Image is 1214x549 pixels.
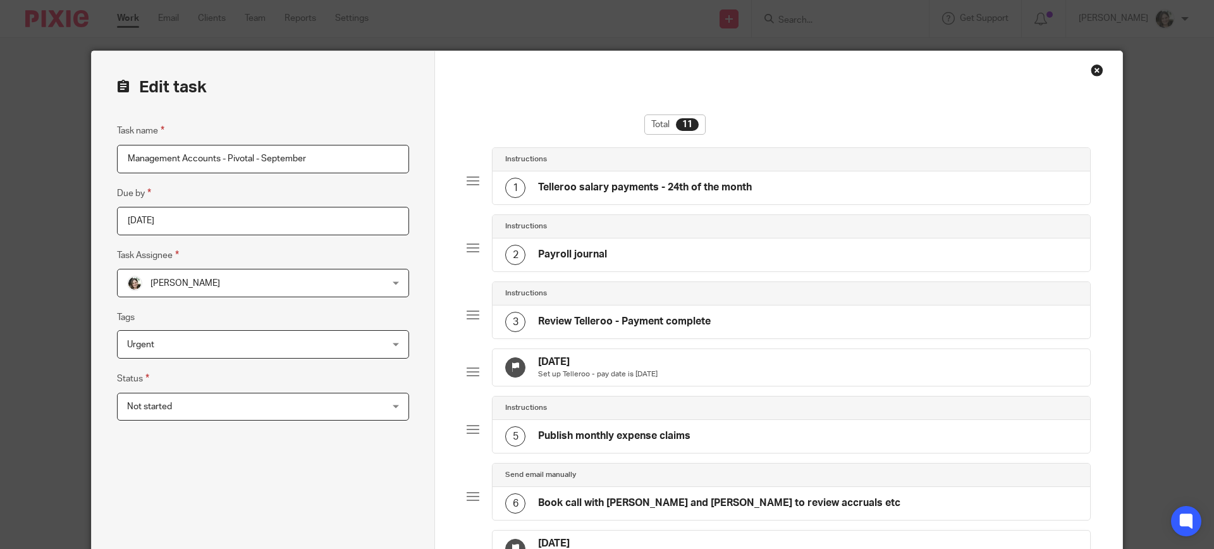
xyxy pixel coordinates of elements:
label: Task name [117,123,164,138]
div: 6 [505,493,525,514]
span: Not started [127,402,172,411]
h4: Payroll journal [538,248,607,261]
div: 1 [505,178,525,198]
h4: Instructions [505,288,547,299]
div: 11 [676,118,699,131]
h4: Book call with [PERSON_NAME] and [PERSON_NAME] to review accruals etc [538,497,900,510]
div: Total [644,114,706,135]
span: [PERSON_NAME] [150,279,220,288]
input: Pick a date [117,207,409,235]
div: Close this dialog window [1091,64,1103,77]
p: Set up Telleroo - pay date is [DATE] [538,369,658,379]
h4: Send email manually [505,470,576,480]
div: 3 [505,312,525,332]
div: 5 [505,426,525,447]
h2: Edit task [117,77,409,98]
h4: Instructions [505,154,547,164]
h4: Instructions [505,403,547,413]
label: Due by [117,186,151,200]
h4: Telleroo salary payments - 24th of the month [538,181,752,194]
h4: Instructions [505,221,547,231]
label: Status [117,371,149,386]
img: barbara-raine-.jpg [127,276,142,291]
span: Urgent [127,340,154,349]
label: Tags [117,311,135,324]
h4: Review Telleroo - Payment complete [538,315,711,328]
h4: Publish monthly expense claims [538,429,690,443]
h4: [DATE] [538,355,658,369]
label: Task Assignee [117,248,179,262]
div: 2 [505,245,525,265]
